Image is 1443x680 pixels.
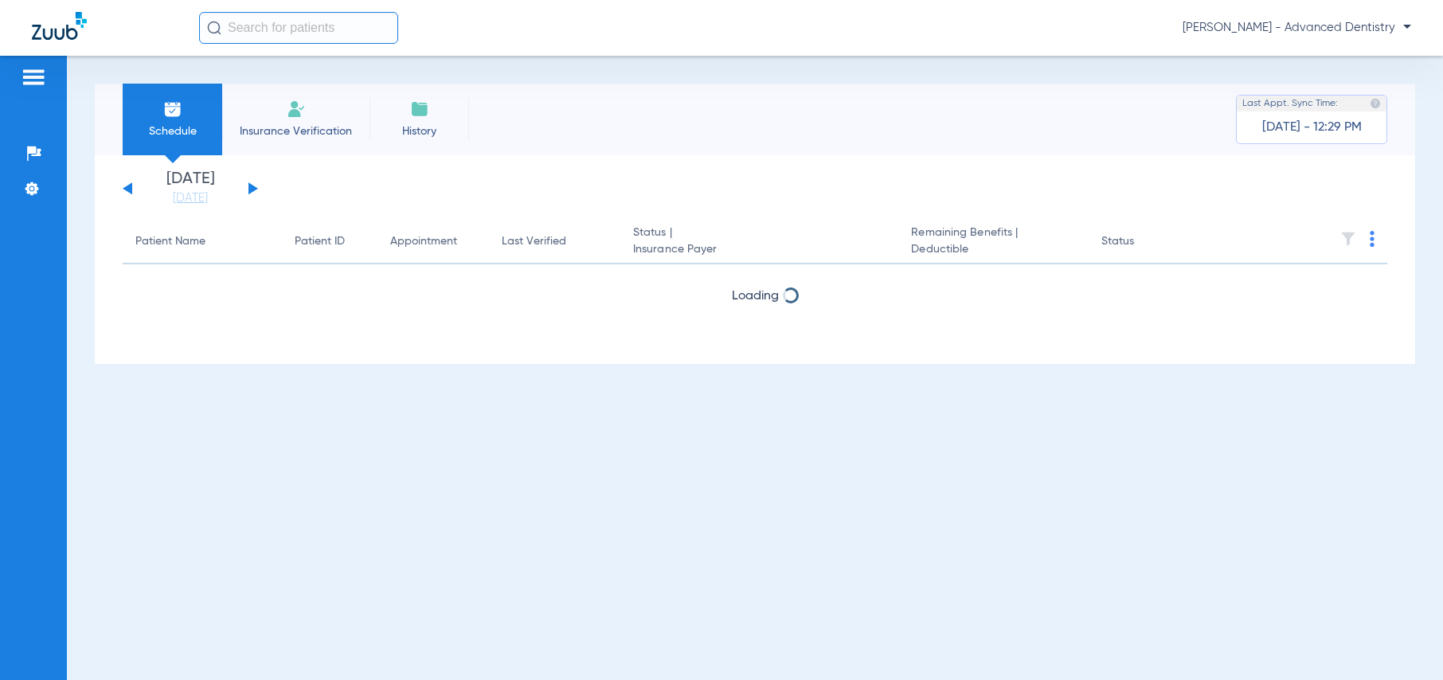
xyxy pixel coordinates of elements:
[163,100,182,119] img: Schedule
[390,233,457,250] div: Appointment
[1370,231,1375,247] img: group-dot-blue.svg
[633,241,886,258] span: Insurance Payer
[911,241,1075,258] span: Deductible
[502,233,566,250] div: Last Verified
[287,100,306,119] img: Manual Insurance Verification
[502,233,608,250] div: Last Verified
[1370,98,1381,109] img: last sync help info
[207,21,221,35] img: Search Icon
[199,12,398,44] input: Search for patients
[143,190,238,206] a: [DATE]
[234,123,358,139] span: Insurance Verification
[1262,119,1362,135] span: [DATE] - 12:29 PM
[381,123,457,139] span: History
[143,171,238,206] li: [DATE]
[1089,220,1196,264] th: Status
[135,123,210,139] span: Schedule
[32,12,87,40] img: Zuub Logo
[21,68,46,87] img: hamburger-icon
[1340,231,1356,247] img: filter.svg
[732,290,779,303] span: Loading
[135,233,269,250] div: Patient Name
[135,233,205,250] div: Patient Name
[410,100,429,119] img: History
[620,220,898,264] th: Status |
[390,233,476,250] div: Appointment
[898,220,1088,264] th: Remaining Benefits |
[295,233,345,250] div: Patient ID
[1242,96,1338,111] span: Last Appt. Sync Time:
[295,233,365,250] div: Patient ID
[1183,20,1411,36] span: [PERSON_NAME] - Advanced Dentistry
